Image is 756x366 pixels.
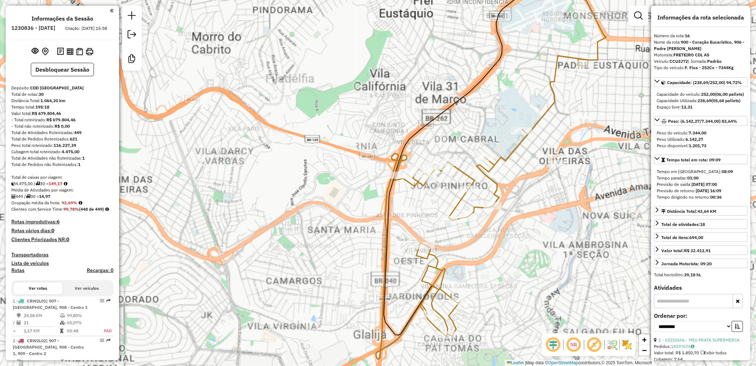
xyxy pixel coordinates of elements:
[681,104,693,110] strong: 13,31
[125,9,139,24] a: Nova sessão e pesquisa
[654,58,747,65] div: Veículo:
[657,181,745,188] div: Previsão de saída:
[11,110,113,117] div: Valor total:
[642,335,647,344] span: +
[67,358,96,365] td: 99,83%
[13,338,84,356] span: | 907 - [GEOGRAPHIC_DATA], 908 - Centro 1, 909 - Centro 2
[657,194,745,200] div: Tempo dirigindo no retorno:
[13,282,62,294] button: Ver rotas
[586,336,603,353] span: Exibir rótulo
[11,25,55,31] h6: 1230836 - [DATE]
[17,360,21,364] i: Distância Total
[11,129,113,136] div: Total de Atividades Roteirizadas:
[30,85,84,90] strong: CDD [GEOGRAPHIC_DATA]
[26,194,30,199] i: Total de rotas
[687,175,699,181] strong: 01:00
[654,206,747,216] a: Distância Total:42,64 KM
[13,298,88,310] span: | 907 - [GEOGRAPHIC_DATA], 908 - Centro 1
[657,168,745,175] div: Tempo em [GEOGRAPHIC_DATA]:
[654,356,683,362] span: Cubagem: 7,64
[654,155,747,164] a: Tempo total em rota: 09:09
[639,334,650,345] a: Zoom in
[639,345,650,356] a: Zoom out
[11,161,113,168] div: Total de Pedidos não Roteirizados:
[710,194,722,200] strong: 00:36
[31,63,94,76] button: Desbloquear Sessão
[51,227,54,234] strong: 0
[548,160,566,167] div: Atividade não roteirizada - VIDA NOVA GENEROS AL
[684,248,711,253] strong: R$ 32.413,91
[13,327,16,334] td: =
[106,299,111,303] em: Rota exportada
[654,245,747,255] a: Valor total:R$ 32.413,91
[46,117,75,122] strong: R$ 679.804,46
[654,65,747,71] div: Tipo do veículo:
[654,116,747,126] a: Peso: (6.142,27/7.344,00) 83,64%
[661,234,703,241] div: Total de itens:
[684,272,701,277] strong: 39,18 hL
[657,91,745,98] div: Capacidade do veículo:
[691,182,717,187] strong: [DATE] 07:00
[548,360,578,365] a: OpenStreetMap
[11,193,113,200] div: 449 / 30 =
[62,282,111,294] button: Ver veículos
[11,182,16,186] i: Cubagem total roteirizado
[13,298,88,310] span: 1 -
[685,33,690,38] strong: 16
[670,59,688,64] strong: CCU3J72
[96,327,112,334] td: FAD
[11,267,24,273] a: Rotas
[100,299,104,303] em: Opções
[60,329,63,333] i: Tempo total em rota
[701,91,715,97] strong: 252,00
[654,350,747,356] div: Valor total: R$ 1.850,70
[106,338,111,343] em: Rota exportada
[67,327,96,334] td: 03:48
[66,236,69,243] strong: 0
[661,261,712,267] div: Jornada Motorista: 09:20
[11,85,113,91] div: Depósito:
[657,98,745,104] div: Capacidade Utilizada:
[11,98,113,104] div: Distância Total:
[27,338,46,343] span: CRW2L02
[673,52,709,57] strong: FRETEIRO CDL AS
[11,136,113,142] div: Total de Pedidos Roteirizados:
[689,235,703,240] strong: 694,00
[11,181,113,187] div: 4.475,00 / 30 =
[654,232,747,242] a: Total de itens:694,00
[691,344,694,349] i: Observações
[654,39,744,51] strong: 900 - Coração Eucarístico, 906 - Padre [PERSON_NAME]
[60,314,65,318] i: % de utilização do peso
[654,14,747,21] h4: Informações da rota selecionada
[125,27,139,43] a: Exportar sessão
[87,267,113,273] h4: Recargas: 0
[654,343,747,350] div: Pedidos:
[30,46,40,57] button: Exibir sessão original
[657,104,745,110] div: Espaço livre:
[659,337,740,343] a: 1 - 63252606 - MEU PRATA SUPERMERCA
[13,319,16,326] td: /
[701,350,727,355] span: Exibir todos
[657,143,745,149] div: Peso disponível:
[732,321,743,332] button: Ordem crescente
[79,206,104,212] strong: (448 de 449)
[11,91,113,98] div: Total de rotas:
[657,175,745,181] div: Tempo paradas:
[62,149,79,154] strong: 4.475,00
[654,127,747,152] div: Peso: (6.142,27/7.344,00) 83,64%
[688,59,722,64] span: | Jornada:
[11,187,113,193] div: Média de Atividades por viagem:
[62,25,110,32] div: Criação: [DATE] 15:58
[11,155,113,161] div: Total de Atividades não Roteirizadas:
[698,209,716,214] span: 42,64 KM
[654,284,747,291] h4: Atividades
[11,260,113,266] h4: Lista de veículos
[110,6,113,15] a: Clique aqui para minimizar o painel
[654,88,747,113] div: Capacidade: (238,69/252,00) 94,72%
[654,33,747,39] div: Número da rota:
[11,252,113,258] h4: Transportadoras
[100,338,104,343] em: Opções
[62,200,77,205] strong: 92,69%
[70,136,77,142] strong: 621
[11,194,16,199] i: Total de Atividades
